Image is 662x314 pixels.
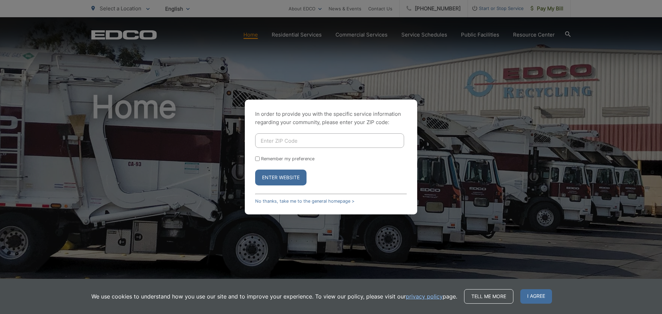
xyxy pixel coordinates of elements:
[464,289,513,304] a: Tell me more
[255,110,407,126] p: In order to provide you with the specific service information regarding your community, please en...
[91,292,457,301] p: We use cookies to understand how you use our site and to improve your experience. To view our pol...
[255,170,307,185] button: Enter Website
[520,289,552,304] span: I agree
[406,292,443,301] a: privacy policy
[261,156,314,161] label: Remember my preference
[255,133,404,148] input: Enter ZIP Code
[255,199,354,204] a: No thanks, take me to the general homepage >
